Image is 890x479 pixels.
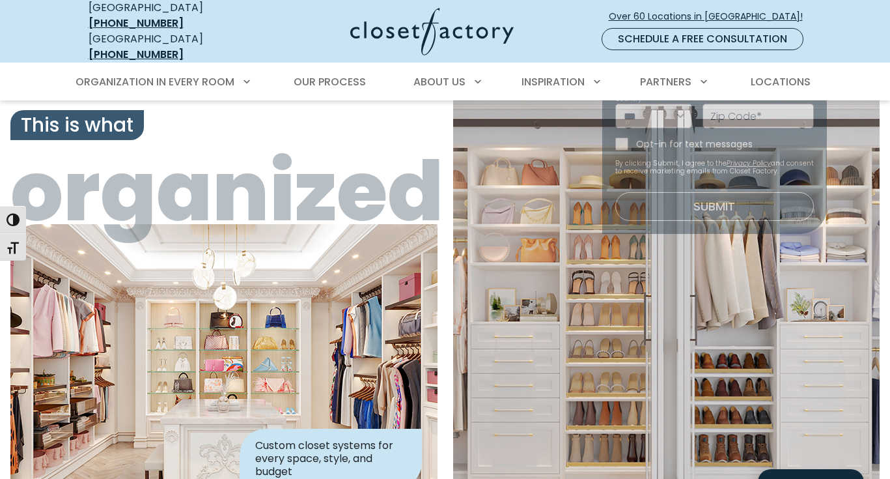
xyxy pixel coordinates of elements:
[608,5,814,28] a: Over 60 Locations in [GEOGRAPHIC_DATA]!
[640,74,691,89] span: Partners
[89,16,184,31] a: [PHONE_NUMBER]
[294,74,366,89] span: Our Process
[350,8,514,55] img: Closet Factory Logo
[66,64,824,100] nav: Primary Menu
[10,110,144,140] span: This is what
[76,74,234,89] span: Organization in Every Room
[751,74,811,89] span: Locations
[413,74,466,89] span: About Us
[89,47,184,62] a: [PHONE_NUMBER]
[602,28,803,50] a: Schedule a Free Consultation
[609,10,813,23] span: Over 60 Locations in [GEOGRAPHIC_DATA]!
[89,31,248,63] div: [GEOGRAPHIC_DATA]
[521,74,585,89] span: Inspiration
[10,150,438,233] span: organized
